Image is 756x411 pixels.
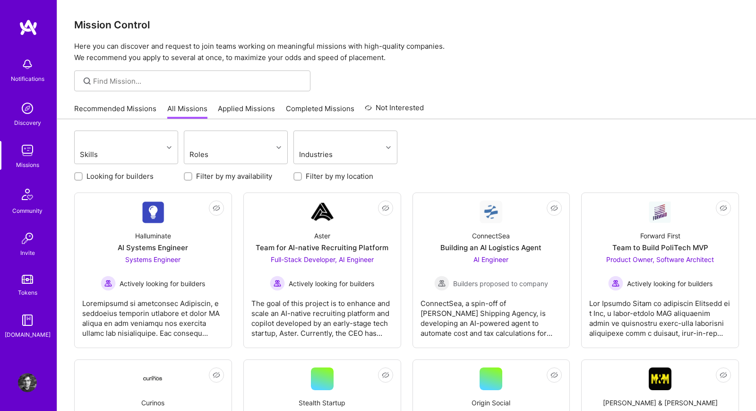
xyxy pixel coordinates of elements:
[18,229,37,248] img: Invite
[382,371,389,379] i: icon EyeClosed
[550,371,558,379] i: icon EyeClosed
[74,41,739,63] p: Here you can discover and request to join teams working on meaningful missions with high-quality ...
[86,171,154,181] label: Looking for builders
[142,201,164,223] img: Company Logo
[22,275,33,284] img: tokens
[271,255,374,263] span: Full-Stack Developer, AI Engineer
[382,204,389,212] i: icon EyeClosed
[589,291,731,338] div: Lor Ipsumdo Sitam co adipiscin Elitsedd ei t Inc, u labor-etdolo MAG aliquaenim admin ve quisnost...
[16,183,39,206] img: Community
[365,102,424,119] a: Not Interested
[18,55,37,74] img: bell
[289,279,374,289] span: Actively looking for builders
[627,279,713,289] span: Actively looking for builders
[306,171,373,181] label: Filter by my location
[213,204,220,212] i: icon EyeClosed
[93,76,303,86] input: Find Mission...
[74,104,156,119] a: Recommended Missions
[18,288,37,297] div: Tokens
[276,145,281,150] i: icon Chevron
[18,373,37,392] img: User Avatar
[213,371,220,379] i: icon EyeClosed
[256,243,388,253] div: Team for AI-native Recruiting Platform
[270,276,285,291] img: Actively looking for builders
[434,276,449,291] img: Builders proposed to company
[135,231,171,241] div: Halluminate
[649,367,671,390] img: Company Logo
[480,201,502,223] img: Company Logo
[440,243,541,253] div: Building an AI Logistics Agent
[218,104,275,119] a: Applied Missions
[421,201,562,340] a: Company LogoConnectSeaBuilding an AI Logistics AgentAI Engineer Builders proposed to companyBuild...
[101,276,116,291] img: Actively looking for builders
[649,201,671,223] img: Company Logo
[167,145,172,150] i: icon Chevron
[82,201,224,340] a: Company LogoHalluminateAI Systems EngineerSystems Engineer Actively looking for buildersActively ...
[18,141,37,160] img: teamwork
[603,398,718,408] div: [PERSON_NAME] & [PERSON_NAME]
[18,99,37,118] img: discovery
[5,330,51,340] div: [DOMAIN_NAME]
[142,376,164,382] img: Company Logo
[125,255,180,263] span: Systems Engineer
[550,204,558,212] i: icon EyeClosed
[453,279,548,289] span: Builders proposed to company
[612,243,708,253] div: Team to Build PoliTech MVP
[82,291,224,338] div: Loremipsumd si ametconsec Adipiscin, e seddoeius temporin utlabore et dolor MA aliqua en adm veni...
[311,201,334,223] img: Company Logo
[16,160,39,170] div: Missions
[314,231,330,241] div: Aster
[18,311,37,330] img: guide book
[589,201,731,340] a: Company LogoForward FirstTeam to Build PoliTech MVPProduct Owner, Software Architect Actively loo...
[16,373,39,392] a: User Avatar
[196,171,272,181] label: Filter by my availability
[720,371,727,379] i: icon EyeClosed
[187,148,241,161] div: Roles
[286,104,354,119] a: Completed Missions
[251,201,393,340] a: Company LogoAsterTeam for AI-native Recruiting PlatformFull-Stack Developer, AI Engineer Actively...
[720,204,727,212] i: icon EyeClosed
[19,19,38,36] img: logo
[472,398,510,408] div: Origin Social
[12,206,43,216] div: Community
[82,76,93,87] i: icon SearchGrey
[421,291,562,338] div: ConnectSea, a spin-off of [PERSON_NAME] Shipping Agency, is developing an AI-powered agent to aut...
[472,231,510,241] div: ConnectSea
[167,104,207,119] a: All Missions
[118,243,188,253] div: AI Systems Engineer
[299,398,345,408] div: Stealth Startup
[606,255,714,263] span: Product Owner, Software Architect
[141,398,164,408] div: Curinos
[473,255,508,263] span: AI Engineer
[14,118,41,128] div: Discovery
[251,291,393,338] div: The goal of this project is to enhance and scale an AI-native recruiting platform and copilot dev...
[386,145,391,150] i: icon Chevron
[77,148,130,161] div: Skills
[74,19,739,31] h3: Mission Control
[11,74,44,84] div: Notifications
[297,148,358,161] div: Industries
[120,279,205,289] span: Actively looking for builders
[20,248,35,258] div: Invite
[640,231,680,241] div: Forward First
[608,276,623,291] img: Actively looking for builders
